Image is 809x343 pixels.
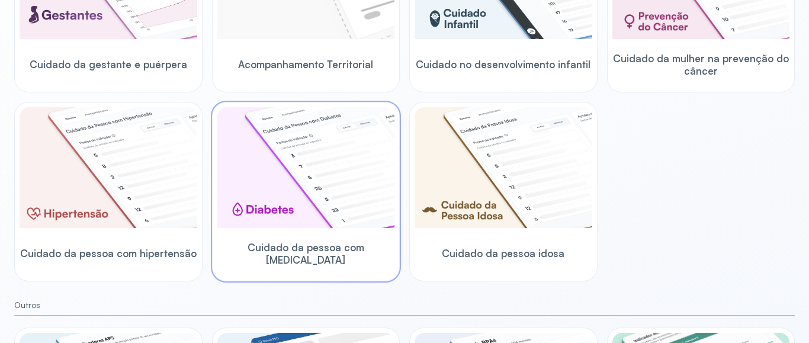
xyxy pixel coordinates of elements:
span: Cuidado da mulher na prevenção do câncer [612,52,790,78]
img: hypertension.png [20,107,197,228]
img: diabetics.png [217,107,395,228]
span: Cuidado da pessoa idosa [442,247,564,259]
span: Cuidado no desenvolvimento infantil [416,58,590,70]
span: Acompanhamento Territorial [238,58,373,70]
img: elderly.png [415,107,592,228]
span: Cuidado da gestante e puérpera [30,58,187,70]
small: Outros [14,300,795,310]
span: Cuidado da pessoa com [MEDICAL_DATA] [217,241,395,267]
span: Cuidado da pessoa com hipertensão [20,247,197,259]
